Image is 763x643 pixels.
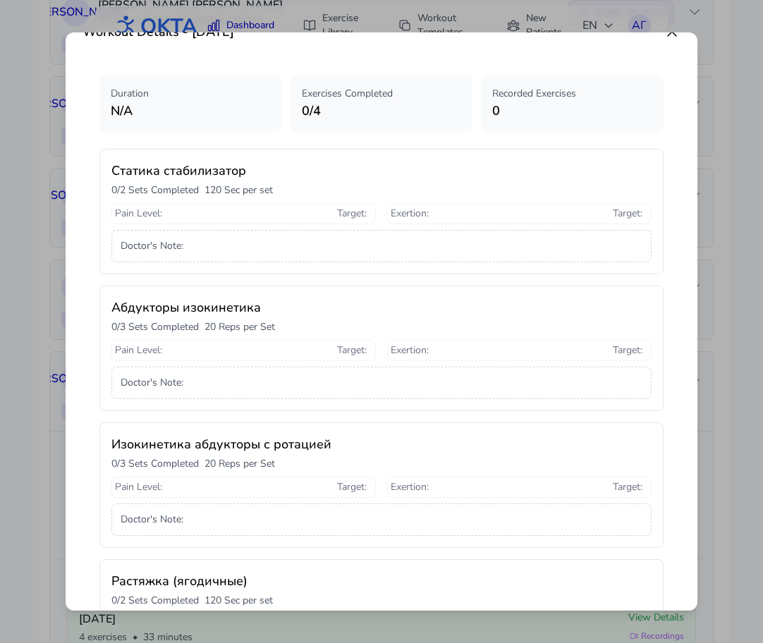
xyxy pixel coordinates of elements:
[111,101,271,121] p: N/A
[613,343,642,357] span: Target :
[302,87,462,101] p: Exercises Completed
[111,503,652,536] div: Doctor's Note :
[205,457,275,471] p: 20 Reps per Set
[111,161,652,180] h3: Статика стабилизатор
[111,87,271,101] p: Duration
[613,207,642,221] span: Target :
[337,480,367,494] span: Target :
[111,434,652,454] h3: Изокинетика абдукторы с ротацией
[205,594,273,608] p: 120 Sec per set
[391,480,429,494] span: Exertion :
[302,101,462,121] p: 0 / 4
[391,207,429,221] span: Exertion :
[111,183,199,197] p: 0 / 2 Sets Completed
[111,367,652,399] div: Doctor's Note :
[492,87,652,101] p: Recorded Exercises
[115,207,162,221] span: Pain Level :
[391,343,429,357] span: Exertion :
[205,320,275,334] p: 20 Reps per Set
[111,298,652,317] h3: Абдукторы изокинетика
[492,101,652,121] p: 0
[337,343,367,357] span: Target :
[111,320,199,334] p: 0 / 3 Sets Completed
[613,480,642,494] span: Target :
[205,183,273,197] p: 120 Sec per set
[115,480,162,494] span: Pain Level :
[111,571,652,591] h3: Растяжка (ягодичные)
[111,594,199,608] p: 0 / 2 Sets Completed
[111,457,199,471] p: 0 / 3 Sets Completed
[115,343,162,357] span: Pain Level :
[337,207,367,221] span: Target :
[111,230,652,262] div: Doctor's Note :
